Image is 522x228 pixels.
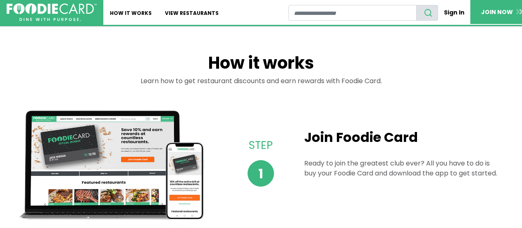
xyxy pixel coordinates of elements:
[438,5,470,20] a: Sign In
[241,137,280,154] p: Step
[416,5,438,21] button: search
[13,76,509,96] div: Learn how to get restaurant discounts and earn rewards with Foodie Card.
[304,130,503,145] h2: Join Foodie Card
[288,5,417,21] input: restaurant search
[13,53,509,76] h1: How it works
[248,160,274,187] span: 1
[304,158,503,178] p: Ready to join the greatest club ever? All you have to do is buy your Foodie Card and download the...
[7,3,97,22] img: FoodieCard; Eat, Drink, Save, Donate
